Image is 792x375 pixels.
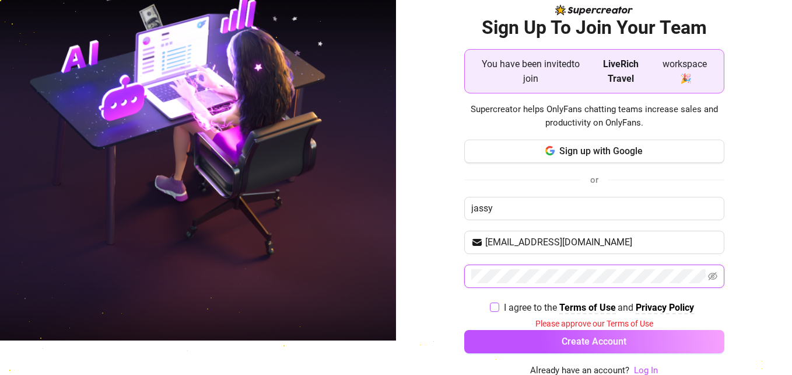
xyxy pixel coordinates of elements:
[464,16,724,40] h2: Sign Up To Join Your Team
[603,58,639,84] strong: LiveRich Travel
[464,330,724,353] button: Create Account
[708,272,717,281] span: eye-invisible
[464,103,724,130] span: Supercreator helps OnlyFans chatting teams increase sales and productivity on OnlyFans.
[464,317,724,330] div: Please approve our Terms of Use
[559,145,643,157] span: Sign up with Google
[555,5,633,15] img: logo-BBDzfeDw.svg
[504,302,559,313] span: I agree to the
[636,302,694,314] a: Privacy Policy
[485,235,717,249] input: Your email
[655,57,714,86] span: workspace 🎉
[562,336,626,347] span: Create Account
[474,57,587,86] span: You have been invited to join
[618,302,636,313] span: and
[464,197,724,220] input: Enter your Name
[636,302,694,313] strong: Privacy Policy
[464,140,724,163] button: Sign up with Google
[559,302,616,313] strong: Terms of Use
[590,175,598,185] span: or
[559,302,616,314] a: Terms of Use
